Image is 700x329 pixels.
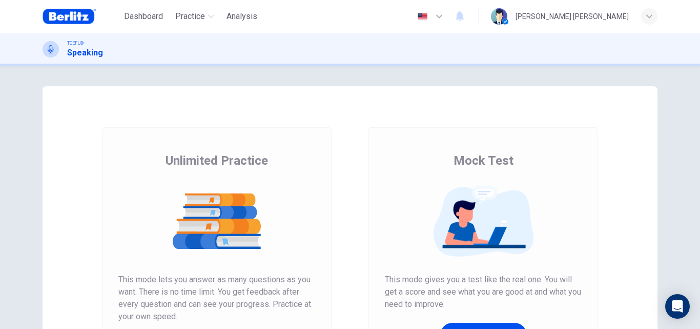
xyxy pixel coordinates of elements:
span: Mock Test [454,152,513,169]
span: This mode lets you answer as many questions as you want. There is no time limit. You get feedback... [118,274,315,323]
button: Dashboard [120,7,167,26]
span: Analysis [227,10,257,23]
img: Profile picture [491,8,507,25]
button: Practice [171,7,218,26]
img: en [416,13,429,21]
span: TOEFL® [67,40,84,47]
button: Analysis [222,7,261,26]
img: Berlitz Brasil logo [43,6,96,27]
span: This mode gives you a test like the real one. You will get a score and see what you are good at a... [385,274,582,311]
span: Dashboard [124,10,163,23]
div: Open Intercom Messenger [665,294,690,319]
div: [PERSON_NAME] [PERSON_NAME] [516,10,629,23]
a: Berlitz Brasil logo [43,6,120,27]
span: Unlimited Practice [166,152,268,169]
span: Practice [175,10,205,23]
h1: Speaking [67,47,103,59]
